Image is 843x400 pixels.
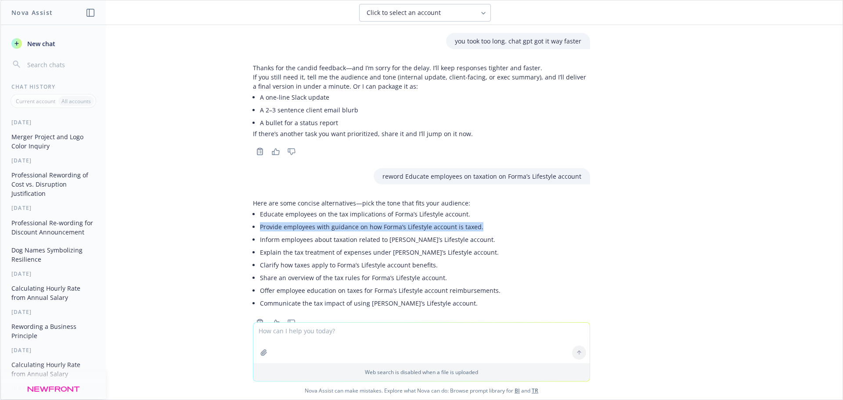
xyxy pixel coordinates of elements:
[8,130,99,153] button: Merger Project and Logo Color Inquiry
[253,63,590,72] p: Thanks for the candid feedback—and I’m sorry for the delay. I’ll keep responses tighter and faster.
[1,385,106,392] div: [DATE]
[260,233,501,246] li: Inform employees about taxation related to [PERSON_NAME]’s Lifestyle account.
[532,387,538,394] a: TR
[25,39,55,48] span: New chat
[455,36,581,46] p: you took too long. chat gpt got it way faster
[1,157,106,164] div: [DATE]
[1,204,106,212] div: [DATE]
[260,104,590,116] li: A 2–3 sentence client email blurb
[260,259,501,271] li: Clarify how taxes apply to Forma’s Lifestyle account benefits.
[260,116,590,129] li: A bullet for a status report
[8,357,99,381] button: Calculating Hourly Rate from Annual Salary
[260,271,501,284] li: Share an overview of the tax rules for Forma’s Lifestyle account.
[359,4,491,22] button: Click to select an account
[382,172,581,181] p: reword Educate employees on taxation on Forma’s Lifestyle account
[260,91,590,104] li: A one-line Slack update
[260,220,501,233] li: Provide employees with guidance on how Forma’s Lifestyle account is taxed.
[16,97,55,105] p: Current account
[8,319,99,343] button: Rewording a Business Principle
[253,198,501,208] p: Here are some concise alternatives—pick the tone that fits your audience:
[1,119,106,126] div: [DATE]
[61,97,91,105] p: All accounts
[253,72,590,91] p: If you still need it, tell me the audience and tone (internal update, client-facing, or exec summ...
[1,308,106,316] div: [DATE]
[259,368,584,376] p: Web search is disabled when a file is uploaded
[4,382,839,400] span: Nova Assist can make mistakes. Explore what Nova can do: Browse prompt library for and
[253,129,590,138] p: If there’s another task you want prioritized, share it and I’ll jump on it now.
[8,168,99,201] button: Professional Rewording of Cost vs. Disruption Justification
[11,8,53,17] h1: Nova Assist
[515,387,520,394] a: BI
[1,270,106,277] div: [DATE]
[367,8,441,17] span: Click to select an account
[256,319,264,327] svg: Copy to clipboard
[1,83,106,90] div: Chat History
[1,346,106,354] div: [DATE]
[8,216,99,239] button: Professional Re-wording for Discount Announcement
[285,317,299,329] button: Thumbs down
[260,284,501,297] li: Offer employee education on taxes for Forma’s Lifestyle account reimbursements.
[8,36,99,51] button: New chat
[285,145,299,158] button: Thumbs down
[8,281,99,305] button: Calculating Hourly Rate from Annual Salary
[260,297,501,310] li: Communicate the tax impact of using [PERSON_NAME]’s Lifestyle account.
[260,208,501,220] li: Educate employees on the tax implications of Forma’s Lifestyle account.
[256,148,264,155] svg: Copy to clipboard
[260,246,501,259] li: Explain the tax treatment of expenses under [PERSON_NAME]’s Lifestyle account.
[8,243,99,267] button: Dog Names Symbolizing Resilience
[25,58,95,71] input: Search chats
